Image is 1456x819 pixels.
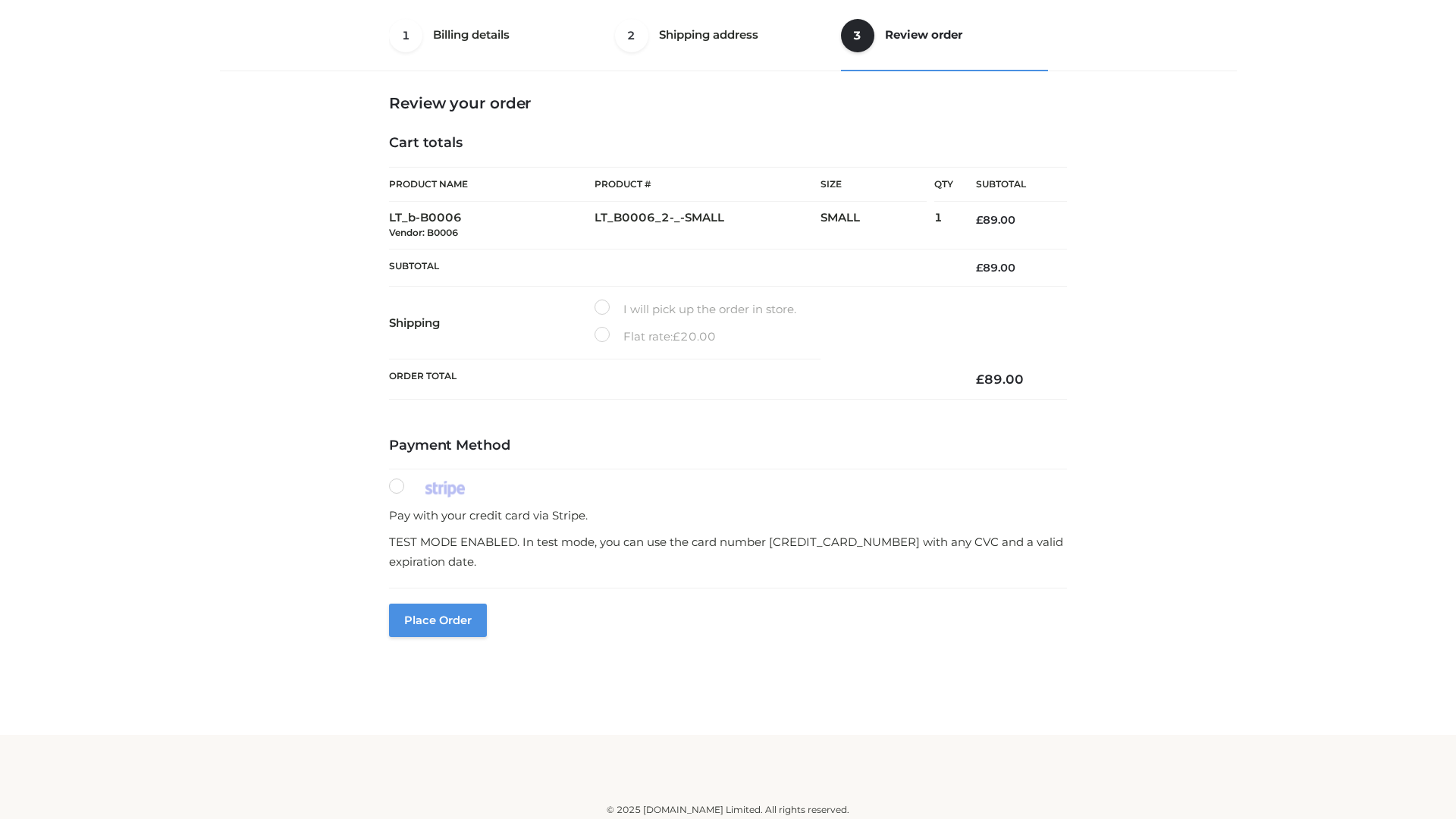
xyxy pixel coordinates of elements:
th: Subtotal [953,168,1067,202]
bdi: 89.00 [976,261,1015,275]
th: Size [821,168,927,202]
th: Subtotal [389,249,953,286]
bdi: 89.00 [976,372,1024,387]
span: £ [976,372,984,387]
span: £ [976,261,983,275]
bdi: 89.00 [976,213,1015,227]
th: Shipping [389,287,595,359]
label: I will pick up the order in store. [595,300,796,319]
small: Vendor: B0006 [389,227,458,238]
span: £ [976,213,983,227]
td: LT_B0006_2-_-SMALL [595,202,821,249]
h4: Payment Method [389,438,1067,454]
p: Pay with your credit card via Stripe. [389,506,1067,526]
td: 1 [934,202,953,249]
button: Place order [389,604,487,637]
label: Flat rate: [595,327,716,347]
div: © 2025 [DOMAIN_NAME] Limited. All rights reserved. [225,802,1231,817]
td: LT_b-B0006 [389,202,595,249]
h4: Cart totals [389,135,1067,152]
th: Product Name [389,167,595,202]
p: TEST MODE ENABLED. In test mode, you can use the card number [CREDIT_CARD_NUMBER] with any CVC an... [389,532,1067,571]
h3: Review your order [389,94,1067,112]
td: SMALL [821,202,934,249]
th: Product # [595,167,821,202]
span: £ [673,329,680,344]
th: Order Total [389,359,953,400]
th: Qty [934,167,953,202]
bdi: 20.00 [673,329,716,344]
